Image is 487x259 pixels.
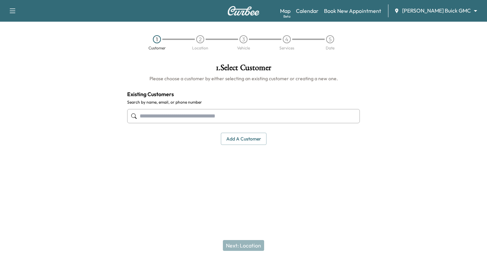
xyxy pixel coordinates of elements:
div: Customer [148,46,166,50]
div: Location [192,46,208,50]
button: Add a customer [221,133,266,145]
h6: Please choose a customer by either selecting an existing customer or creating a new one. [127,75,360,82]
div: Date [326,46,334,50]
span: [PERSON_NAME] Buick GMC [402,7,471,15]
a: MapBeta [280,7,291,15]
h4: Existing Customers [127,90,360,98]
div: Vehicle [237,46,250,50]
div: 3 [239,35,248,43]
div: 5 [326,35,334,43]
label: Search by name, email, or phone number [127,100,360,105]
a: Book New Appointment [324,7,381,15]
div: 2 [196,35,204,43]
div: Beta [283,14,291,19]
div: 1 [153,35,161,43]
a: Calendar [296,7,319,15]
img: Curbee Logo [227,6,260,16]
div: 4 [283,35,291,43]
div: Services [279,46,294,50]
h1: 1 . Select Customer [127,64,360,75]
